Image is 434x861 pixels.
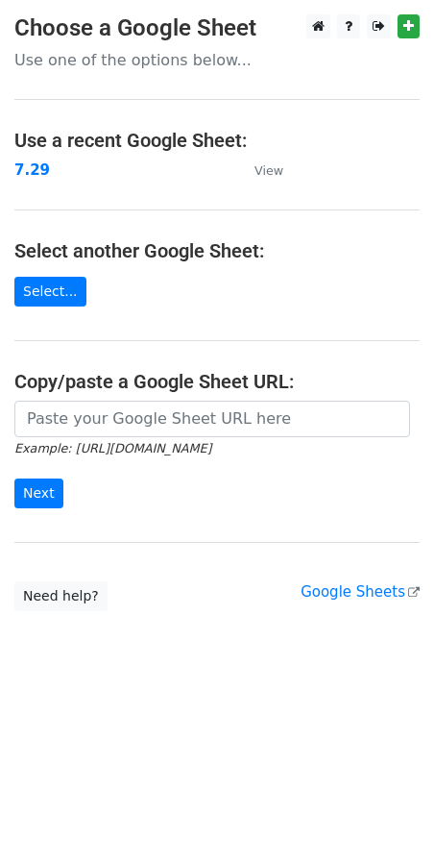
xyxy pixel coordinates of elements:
[14,401,410,437] input: Paste your Google Sheet URL here
[14,581,108,611] a: Need help?
[338,769,434,861] iframe: Chat Widget
[14,277,86,307] a: Select...
[14,239,420,262] h4: Select another Google Sheet:
[301,583,420,601] a: Google Sheets
[14,129,420,152] h4: Use a recent Google Sheet:
[14,50,420,70] p: Use one of the options below...
[254,163,283,178] small: View
[14,479,63,508] input: Next
[14,161,50,179] a: 7.29
[14,370,420,393] h4: Copy/paste a Google Sheet URL:
[235,161,283,179] a: View
[14,441,211,455] small: Example: [URL][DOMAIN_NAME]
[14,14,420,42] h3: Choose a Google Sheet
